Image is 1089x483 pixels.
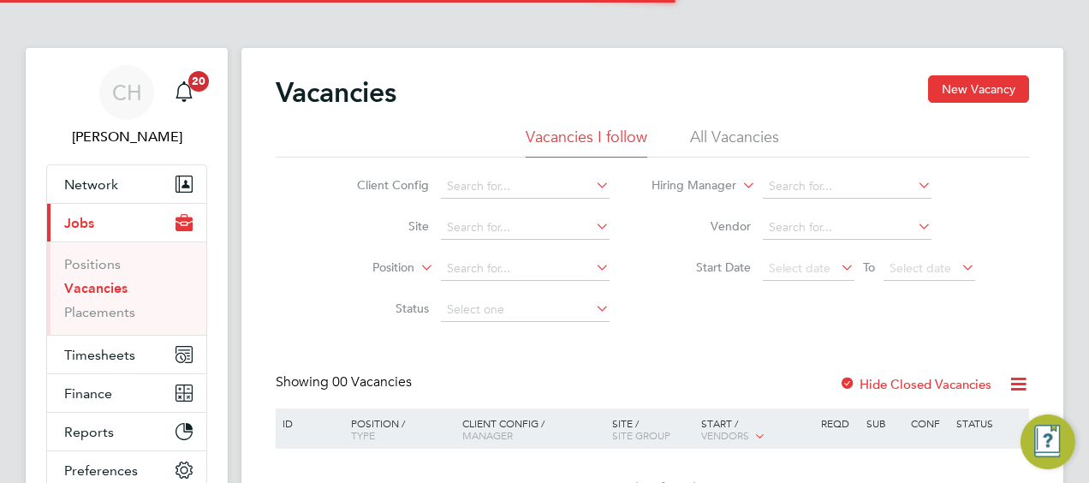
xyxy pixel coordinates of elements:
[652,218,751,234] label: Vendor
[64,347,135,363] span: Timesheets
[64,215,94,231] span: Jobs
[276,75,396,110] h2: Vacancies
[47,165,206,203] button: Network
[47,374,206,412] button: Finance
[458,408,608,450] div: Client Config /
[64,385,112,402] span: Finance
[47,204,206,241] button: Jobs
[276,373,415,391] div: Showing
[188,71,209,92] span: 20
[64,176,118,193] span: Network
[858,256,880,278] span: To
[608,408,698,450] div: Site /
[862,408,907,438] div: Sub
[1021,414,1075,469] button: Engage Resource Center
[690,127,779,158] li: All Vacancies
[441,175,610,199] input: Search for...
[697,408,817,451] div: Start /
[47,241,206,335] div: Jobs
[64,280,128,296] a: Vacancies
[817,408,861,438] div: Reqd
[46,127,207,147] span: Carl Hart
[330,177,429,193] label: Client Config
[64,424,114,440] span: Reports
[64,256,121,272] a: Positions
[441,257,610,281] input: Search for...
[462,428,513,442] span: Manager
[316,259,414,277] label: Position
[64,462,138,479] span: Preferences
[338,408,458,450] div: Position /
[64,304,135,320] a: Placements
[769,260,830,276] span: Select date
[763,216,931,240] input: Search for...
[332,373,412,391] span: 00 Vacancies
[112,81,142,104] span: CH
[441,216,610,240] input: Search for...
[701,428,749,442] span: Vendors
[763,175,931,199] input: Search for...
[47,336,206,373] button: Timesheets
[638,177,736,194] label: Hiring Manager
[839,376,991,392] label: Hide Closed Vacancies
[330,301,429,316] label: Status
[928,75,1029,103] button: New Vacancy
[441,298,610,322] input: Select one
[167,65,201,120] a: 20
[526,127,647,158] li: Vacancies I follow
[890,260,951,276] span: Select date
[952,408,1027,438] div: Status
[612,428,670,442] span: Site Group
[47,413,206,450] button: Reports
[278,408,338,438] div: ID
[330,218,429,234] label: Site
[907,408,951,438] div: Conf
[351,428,375,442] span: Type
[46,65,207,147] a: CH[PERSON_NAME]
[652,259,751,275] label: Start Date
